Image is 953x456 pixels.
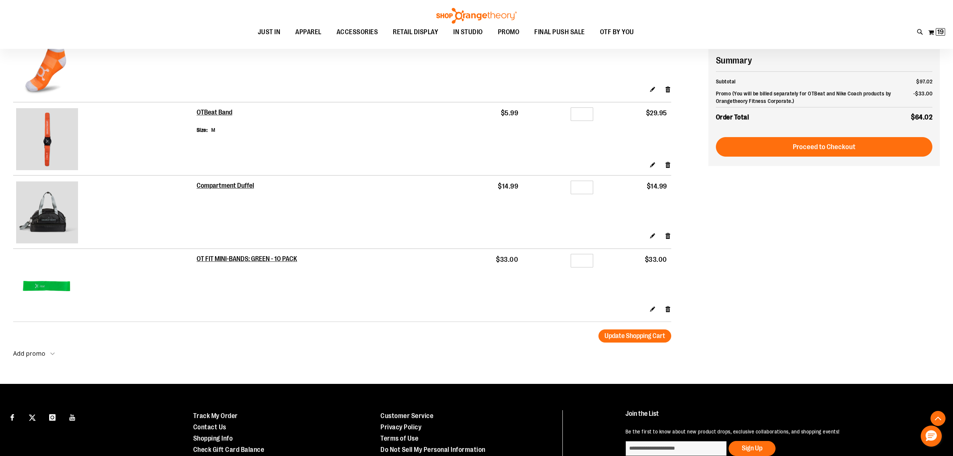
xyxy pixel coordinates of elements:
span: $5.99 [501,109,519,117]
a: Visit our Youtube page [66,410,79,423]
a: Remove item [665,232,671,240]
button: Add promo [13,350,55,361]
a: Compartment Duffel [197,182,255,190]
a: OTBeat Band [197,109,233,117]
a: Orangetheory Sock [16,35,194,99]
a: Remove item [665,85,671,93]
a: Contact Us [193,423,226,431]
span: -$33.00 [913,91,933,97]
a: IN STUDIO [446,24,490,41]
img: Shop Orangetheory [435,8,518,24]
input: enter email [625,441,727,456]
span: $14.99 [498,183,518,190]
span: OTF BY YOU [600,24,634,41]
span: $33.00 [496,256,518,263]
a: ACCESSORIES [329,24,386,41]
a: Visit our X page [26,410,39,423]
button: Hello, have a question? Let’s chat. [921,426,942,447]
a: Check Gift Card Balance [193,446,265,453]
a: Visit our Instagram page [46,410,59,423]
a: Visit our Facebook page [6,410,19,423]
h4: Join the List [625,410,932,424]
span: $33.00 [645,256,667,263]
button: Proceed to Checkout [716,137,933,157]
dd: M [211,126,215,134]
a: OT FIT MINI-BANDS: GREEN - 10 PACK [197,255,298,263]
a: Shopping Info [193,435,233,442]
a: Track My Order [193,412,238,420]
th: Subtotal [716,75,908,88]
strong: Add promo [13,349,45,358]
a: Privacy Policy [380,423,421,431]
span: Promo [716,91,731,97]
a: Remove item [665,305,671,313]
img: Compartment Duffel [16,181,78,243]
p: Be the first to know about new product drops, exclusive collaborations, and shopping events! [625,428,932,435]
span: $64.02 [911,113,932,121]
button: Sign Up [729,441,776,456]
img: OTBeat Band [16,108,78,170]
a: RETAIL DISPLAY [385,24,446,41]
span: $14.99 [647,183,667,190]
span: $29.95 [646,109,667,117]
a: OTBeat Band [16,108,194,172]
dt: Size [197,126,208,134]
a: Remove item [665,161,671,169]
span: APPAREL [295,24,322,41]
span: Proceed to Checkout [793,143,855,151]
img: Twitter [29,414,36,421]
img: Orangetheory Sock [16,35,78,97]
a: OT FIT MINI-BANDS: GREEN - 10 PACK [16,255,194,319]
a: Compartment Duffel [16,181,194,245]
span: PROMO [498,24,520,41]
a: APPAREL [288,24,329,41]
a: Do Not Sell My Personal Information [380,446,486,453]
a: Customer Service [380,412,433,420]
button: Back To Top [930,411,945,426]
strong: Order Total [716,112,749,122]
span: 19 [937,28,944,36]
span: Update Shopping Cart [604,332,665,340]
span: $97.02 [916,79,932,85]
button: Update Shopping Cart [598,329,671,343]
a: JUST IN [250,24,288,41]
a: FINAL PUSH SALE [527,24,592,41]
h2: Summary [716,54,933,67]
span: FINAL PUSH SALE [534,24,585,41]
span: ACCESSORIES [337,24,378,41]
span: RETAIL DISPLAY [393,24,438,41]
span: IN STUDIO [453,24,483,41]
span: Sign Up [742,444,762,452]
img: OT FIT MINI-BANDS: GREEN - 10 PACK [16,255,78,317]
span: (You will be billed separately for OTBeat and Nike Coach products by Orangetheory Fitness Corpora... [716,91,891,104]
a: PROMO [490,24,527,41]
a: OTF BY YOU [592,24,642,41]
span: JUST IN [258,24,281,41]
a: Terms of Use [380,435,418,442]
